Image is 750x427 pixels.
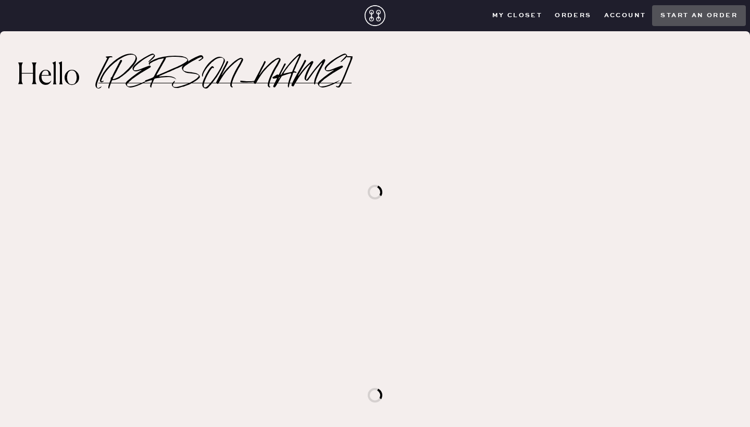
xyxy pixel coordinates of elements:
button: Account [598,8,653,23]
button: Start an order [652,5,746,26]
button: Orders [548,8,597,23]
h2: [PERSON_NAME] [98,70,352,83]
button: My Closet [486,8,549,23]
h2: Hello [17,64,98,89]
